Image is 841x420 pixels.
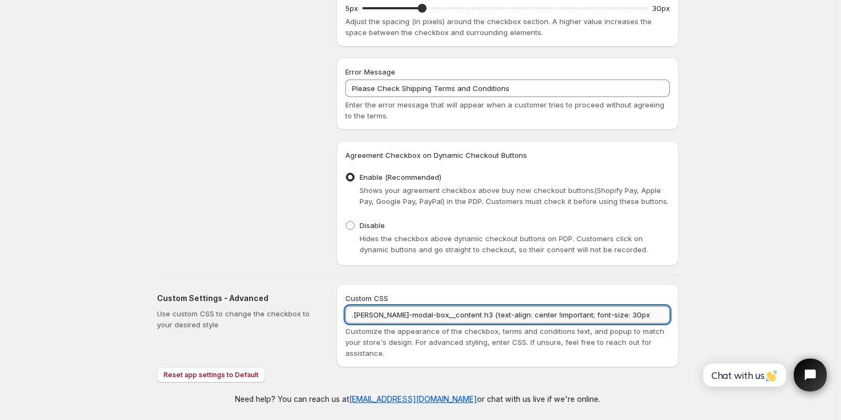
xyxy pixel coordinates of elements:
p: Use custom CSS to change the checkbox to your desired style [157,308,319,330]
p: 30px [652,3,670,14]
a: [EMAIL_ADDRESS][DOMAIN_NAME] [349,394,477,404]
textarea: .[PERSON_NAME]-modal-box__content h3 {text-align: center !important; font-size: 30px !important;} [345,306,670,323]
span: Enable (Recommended) [360,173,441,181]
p: Need help? You can reach us at or chat with us live if we're online. [235,394,600,405]
h2: Custom Settings - Advanced [157,293,319,304]
span: Shows your agreement checkbox above buy now checkout buttons(Shopify Pay, Apple Pay, Google Pay, ... [360,186,669,206]
span: Custom CSS [345,294,388,303]
span: Error Message [345,67,395,76]
p: 5px [345,3,358,14]
span: Hides the checkbox above dynamic checkout buttons on PDP. Customers click on dynamic buttons and ... [360,234,648,254]
iframe: Tidio Chat [691,349,836,401]
button: Reset app settings to Default [157,367,265,383]
span: Enter the error message that will appear when a customer tries to proceed without agreeing to the... [345,100,664,120]
span: Reset app settings to Default [164,371,259,379]
span: Adjust the spacing (in pixels) around the checkbox section. A higher value increases the space be... [345,17,652,37]
span: Disable [360,221,385,230]
h3: Agreement Checkbox on Dynamic Checkout Buttons [345,150,670,161]
span: Customize the appearance of the checkbox, terms and conditions text, and popup to match your stor... [345,327,664,357]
